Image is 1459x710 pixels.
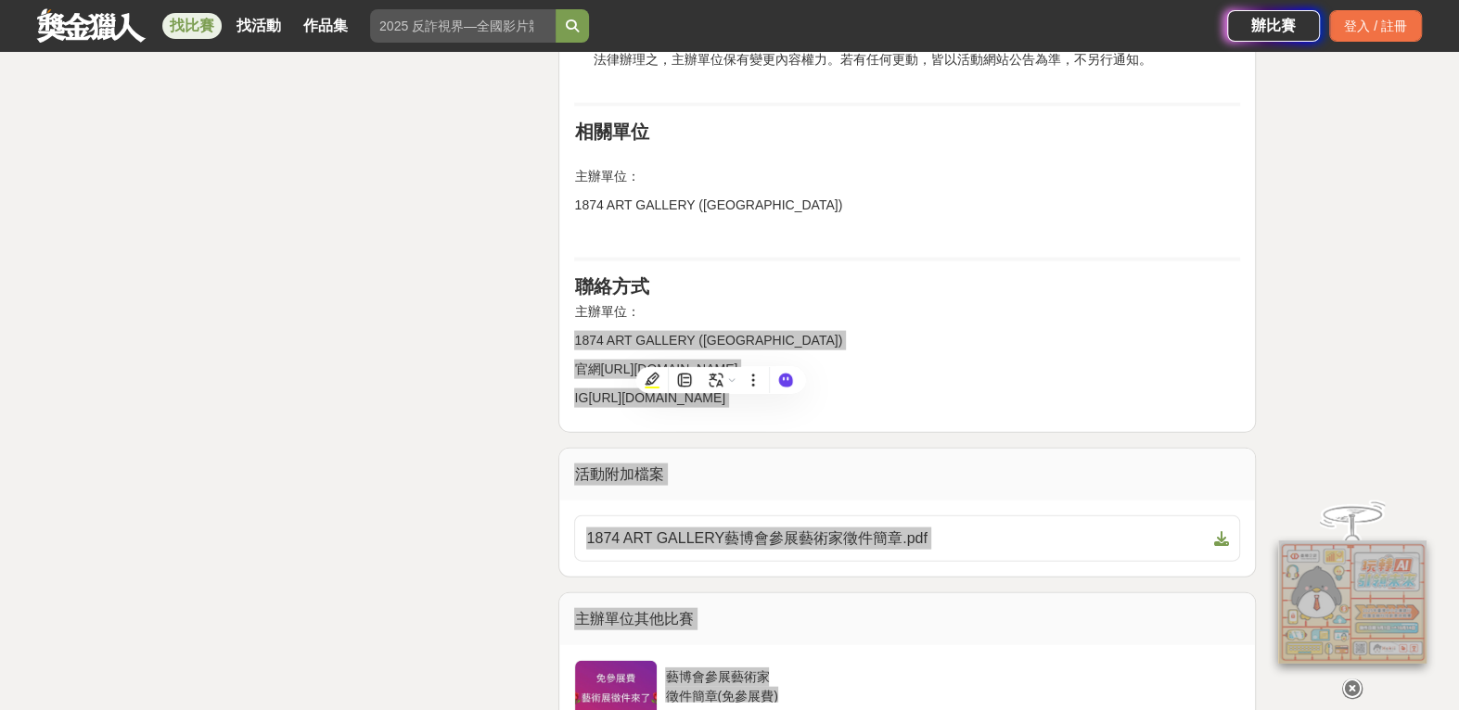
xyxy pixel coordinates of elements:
li: 凡報名參賽者，即視為同意本活動各項內容及規定，若有任何未盡事宜或不可抗拒因素而有所異動，依中華民國法律辦理之，主辦單位保有變更內容權力。若有任何更動，皆以活動網站公告為準，不另行通知。 [593,31,1240,89]
a: [URL][DOMAIN_NAME] [588,390,725,405]
div: 登入 / 註冊 [1329,10,1422,42]
span: 1874 ART GALLERY藝博會參展藝術家徵件簡章.pdf [586,527,1206,550]
img: d2146d9a-e6f6-4337-9592-8cefde37ba6b.png [1278,532,1427,655]
p: 主辦單位： [574,302,1240,322]
p: 官網 [574,360,1240,379]
strong: 聯絡方式 [574,276,648,297]
div: 主辦單位其他比賽 [559,593,1255,645]
div: 活動附加檔案 [559,449,1255,501]
div: 藝博會參展藝術家徵件簡章(免參展費) [665,667,781,703]
p: 1874 ART GALLERY ([GEOGRAPHIC_DATA]) [574,196,1240,215]
strong: 相關單位 [574,121,648,142]
a: 作品集 [296,13,355,39]
a: 找活動 [229,13,288,39]
p: 主辦單位： [574,147,1240,186]
input: 2025 反詐視界—全國影片競賽 [370,9,556,43]
a: 1874 ART GALLERY藝博會參展藝術家徵件簡章.pdf [574,515,1240,562]
a: 找比賽 [162,13,222,39]
a: [URL][DOMAIN_NAME] [600,361,737,376]
p: 1874 ART GALLERY ([GEOGRAPHIC_DATA]) [574,331,1240,350]
p: IG [574,388,1240,408]
a: 辦比賽 [1227,10,1320,42]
